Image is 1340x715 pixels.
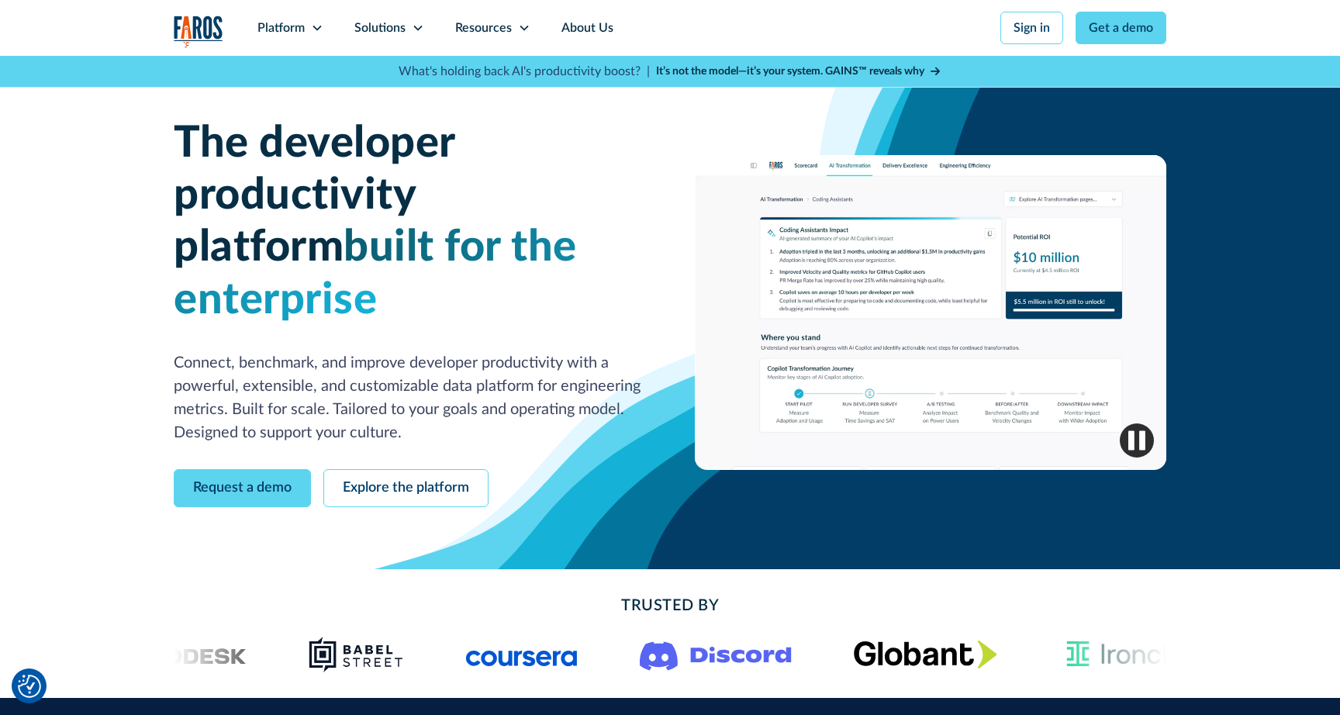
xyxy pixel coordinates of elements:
[399,62,650,81] p: What's holding back AI's productivity boost? |
[354,19,406,37] div: Solutions
[174,118,645,326] h1: The developer productivity platform
[174,16,223,47] a: home
[640,638,792,671] img: Logo of the communication platform Discord.
[174,469,311,507] a: Request a demo
[18,675,41,698] button: Cookie Settings
[1000,12,1063,44] a: Sign in
[174,16,223,47] img: Logo of the analytics and reporting company Faros.
[1120,423,1154,458] img: Pause video
[323,469,489,507] a: Explore the platform
[1076,12,1166,44] a: Get a demo
[257,19,305,37] div: Platform
[656,66,924,77] strong: It’s not the model—it’s your system. GAINS™ reveals why
[455,19,512,37] div: Resources
[174,226,577,321] span: built for the enterprise
[466,642,578,667] img: Logo of the online learning platform Coursera.
[656,64,941,80] a: It’s not the model—it’s your system. GAINS™ reveals why
[854,640,997,668] img: Globant's logo
[298,594,1042,617] h2: Trusted By
[18,675,41,698] img: Revisit consent button
[174,351,645,444] p: Connect, benchmark, and improve developer productivity with a powerful, extensible, and customiza...
[309,636,404,673] img: Babel Street logo png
